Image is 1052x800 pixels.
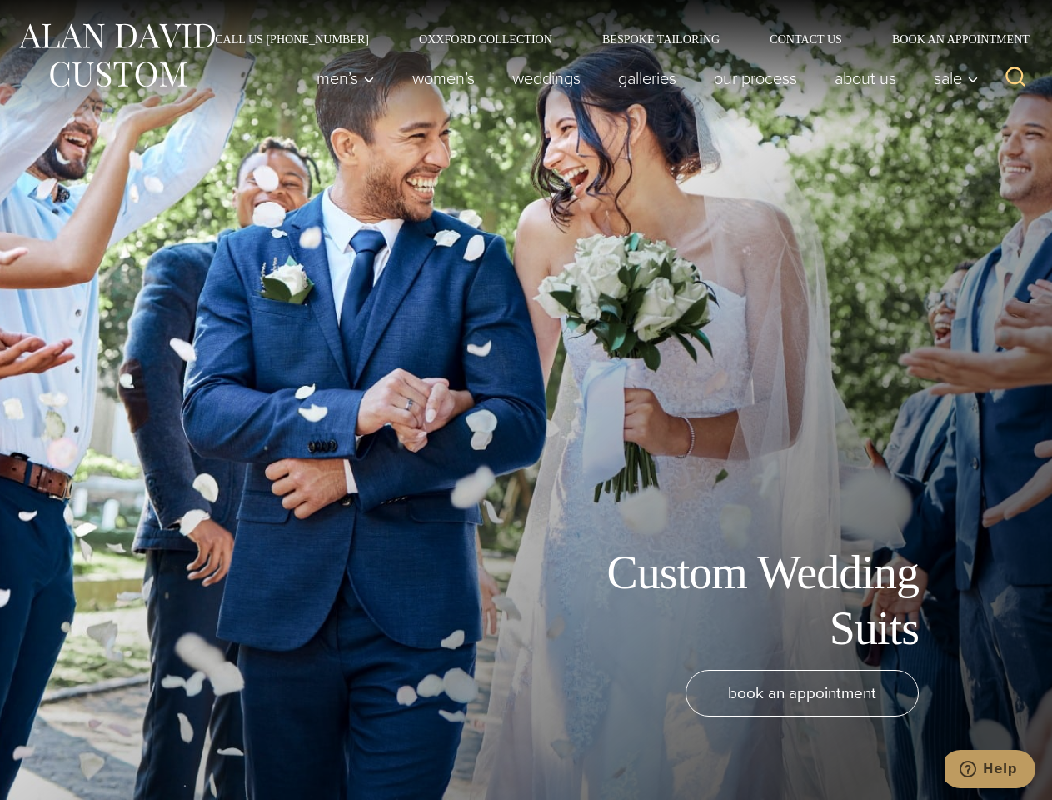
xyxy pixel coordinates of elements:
nav: Secondary Navigation [190,33,1035,45]
a: Book an Appointment [867,33,1035,45]
button: View Search Form [995,58,1035,98]
a: weddings [494,62,600,95]
nav: Primary Navigation [298,62,988,95]
button: Men’s sub menu toggle [298,62,394,95]
a: Bespoke Tailoring [577,33,745,45]
a: Contact Us [745,33,867,45]
a: Our Process [696,62,816,95]
a: Call Us [PHONE_NUMBER] [190,33,394,45]
a: About Us [816,62,915,95]
a: book an appointment [686,670,919,717]
h1: Custom Wedding Suits [544,545,919,657]
img: Alan David Custom [17,18,217,92]
a: Women’s [394,62,494,95]
span: book an appointment [728,681,876,705]
a: Galleries [600,62,696,95]
button: Sale sub menu toggle [915,62,988,95]
a: Oxxford Collection [394,33,577,45]
iframe: Opens a widget where you can chat to one of our agents [945,750,1035,792]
